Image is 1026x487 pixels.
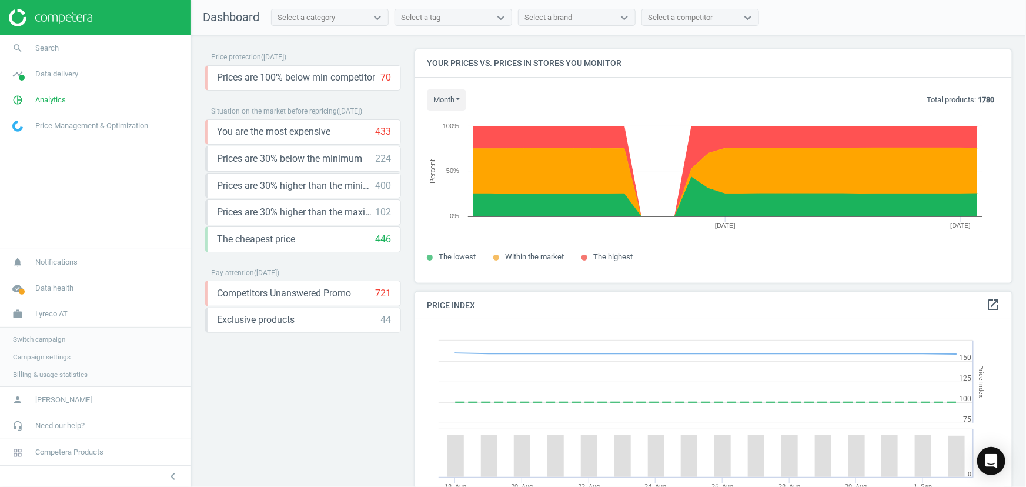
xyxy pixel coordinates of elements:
span: The highest [593,252,633,261]
span: [PERSON_NAME] [35,395,92,405]
span: Pay attention [211,269,254,277]
div: Select a tag [401,12,440,23]
div: 433 [375,125,391,138]
span: Switch campaign [13,335,65,344]
text: 0% [450,212,459,219]
span: The lowest [439,252,476,261]
div: 44 [380,313,391,326]
i: open_in_new [986,298,1000,312]
span: Lyreco AT [35,309,68,319]
div: 102 [375,206,391,219]
span: The cheapest price [217,233,295,246]
span: Competitors Unanswered Promo [217,287,351,300]
i: cloud_done [6,277,29,299]
button: chevron_left [158,469,188,484]
b: 1780 [978,95,994,104]
text: 100 [959,395,971,403]
i: search [6,37,29,59]
span: Competera Products [35,447,103,458]
i: pie_chart_outlined [6,89,29,111]
i: headset_mic [6,415,29,437]
i: work [6,303,29,325]
span: Prices are 30% higher than the maximal [217,206,375,219]
text: 150 [959,353,971,362]
span: Prices are 100% below min competitor [217,71,375,84]
tspan: [DATE] [715,222,736,229]
text: 125 [959,374,971,382]
span: Billing & usage statistics [13,370,88,379]
span: Notifications [35,257,78,268]
div: Select a brand [524,12,572,23]
span: Data delivery [35,69,78,79]
i: notifications [6,251,29,273]
tspan: Price Index [977,366,985,398]
tspan: Percent [429,159,437,184]
text: 0 [968,471,971,478]
div: 224 [375,152,391,165]
tspan: [DATE] [951,222,971,229]
a: open_in_new [986,298,1000,313]
div: 721 [375,287,391,300]
i: person [6,389,29,411]
img: wGWNvw8QSZomAAAAABJRU5ErkJggg== [12,121,23,132]
span: Price Management & Optimization [35,121,148,131]
div: Open Intercom Messenger [977,447,1005,475]
span: ( [DATE] ) [254,269,279,277]
div: 446 [375,233,391,246]
text: 100% [443,122,459,129]
div: 400 [375,179,391,192]
text: 75 [963,415,971,423]
button: month [427,89,466,111]
i: timeline [6,63,29,85]
span: Exclusive products [217,313,295,326]
span: ( [DATE] ) [261,53,286,61]
span: Situation on the market before repricing [211,107,337,115]
span: Campaign settings [13,352,71,362]
p: Total products: [927,95,994,105]
div: Select a category [278,12,335,23]
span: Prices are 30% higher than the minimum [217,179,375,192]
h4: Your prices vs. prices in stores you monitor [415,49,1012,77]
h4: Price Index [415,292,1012,319]
img: ajHJNr6hYgQAAAAASUVORK5CYII= [9,9,92,26]
text: 50% [446,167,459,174]
span: Data health [35,283,73,293]
div: 70 [380,71,391,84]
span: Within the market [505,252,564,261]
i: chevron_left [166,469,180,483]
span: Need our help? [35,421,85,431]
span: You are the most expensive [217,125,330,138]
span: Price protection [211,53,261,61]
span: Dashboard [203,10,259,24]
div: Select a competitor [648,12,713,23]
span: ( [DATE] ) [337,107,362,115]
span: Prices are 30% below the minimum [217,152,362,165]
span: Search [35,43,59,54]
span: Analytics [35,95,66,105]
